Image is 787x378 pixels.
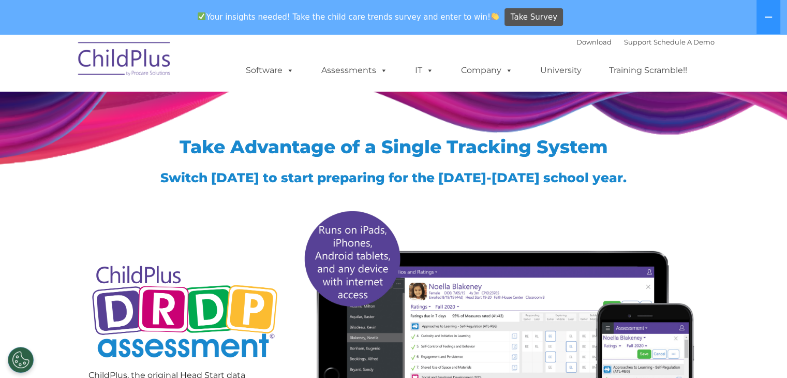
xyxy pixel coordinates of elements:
a: Schedule A Demo [654,38,715,46]
span: Take Advantage of a Single Tracking System [180,136,608,158]
img: ChildPlus by Procare Solutions [73,35,176,86]
a: Assessments [311,60,398,81]
a: IT [405,60,444,81]
iframe: Chat Widget [618,266,787,378]
span: Your insights needed! Take the child care trends survey and enter to win! [194,7,503,27]
span: Switch [DATE] to start preparing for the [DATE]-[DATE] school year. [160,170,627,185]
img: ✅ [198,12,205,20]
font: | [576,38,715,46]
a: Support [624,38,651,46]
a: Software [235,60,304,81]
a: Download [576,38,612,46]
span: Take Survey [511,8,557,26]
a: Training Scramble!! [599,60,697,81]
img: Copyright - DRDP Logo [88,254,281,372]
button: Cookies Settings [8,347,34,373]
a: University [530,60,592,81]
a: Company [451,60,523,81]
a: Take Survey [504,8,563,26]
img: 👏 [491,12,499,20]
